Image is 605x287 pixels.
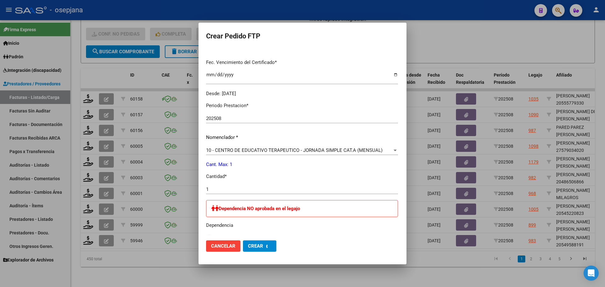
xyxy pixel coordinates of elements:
[206,30,399,42] h2: Crear Pedido FTP
[248,243,263,249] span: Crear
[206,173,398,180] p: Cantidad
[584,266,599,281] div: Open Intercom Messenger
[243,240,276,252] button: Crear
[206,161,398,168] p: Cant. Max: 1
[219,206,300,211] strong: Dependencia NO aprobada en el legajo
[211,243,235,249] span: Cancelar
[206,90,398,97] div: Desde: [DATE]
[206,59,398,66] p: Fec. Vencimiento del Certificado
[206,222,398,229] p: Dependencia
[206,102,398,109] p: Periodo Prestacion
[206,147,383,153] span: 10 - CENTRO DE EDUCATIVO TERAPEUTICO - JORNADA SIMPLE CAT.A (MENSUAL)
[206,240,240,252] button: Cancelar
[206,134,398,141] p: Nomenclador *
